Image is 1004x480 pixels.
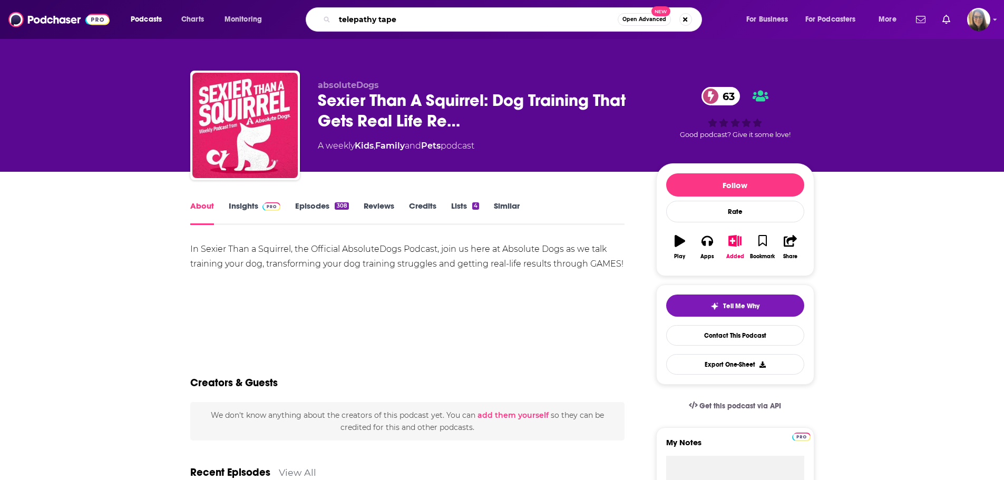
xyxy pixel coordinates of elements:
span: Charts [181,12,204,27]
span: New [651,6,670,16]
img: Podchaser - Follow, Share and Rate Podcasts [8,9,110,30]
div: Search podcasts, credits, & more... [316,7,712,32]
a: Show notifications dropdown [938,11,954,28]
span: Monitoring [225,12,262,27]
label: My Notes [666,437,804,456]
div: 4 [472,202,479,210]
a: Pro website [792,431,811,441]
span: Open Advanced [622,17,666,22]
button: open menu [217,11,276,28]
div: Apps [700,253,714,260]
a: Get this podcast via API [680,393,790,419]
div: Added [726,253,744,260]
span: We don't know anything about the creators of this podcast yet . You can so they can be credited f... [211,410,604,432]
div: A weekly podcast [318,140,474,152]
span: Logged in as akolesnik [967,8,990,31]
a: Family [375,141,405,151]
a: Reviews [364,201,394,225]
div: Rate [666,201,804,222]
div: Play [674,253,685,260]
a: Lists4 [451,201,479,225]
div: Share [783,253,797,260]
span: Podcasts [131,12,162,27]
a: Kids [355,141,374,151]
a: 63 [701,87,740,105]
button: Added [721,228,748,266]
button: Apps [694,228,721,266]
a: About [190,201,214,225]
span: For Podcasters [805,12,856,27]
button: open menu [798,11,871,28]
button: Open AdvancedNew [618,13,671,26]
span: , [374,141,375,151]
a: Contact This Podcast [666,325,804,346]
img: Podchaser Pro [262,202,281,211]
div: 308 [335,202,348,210]
a: Similar [494,201,520,225]
button: open menu [123,11,176,28]
img: User Profile [967,8,990,31]
img: tell me why sparkle [710,302,719,310]
button: add them yourself [477,411,549,419]
button: Show profile menu [967,8,990,31]
span: Tell Me Why [723,302,759,310]
button: open menu [739,11,801,28]
button: Bookmark [749,228,776,266]
div: Bookmark [750,253,775,260]
span: Get this podcast via API [699,401,781,410]
span: absoluteDogs [318,80,379,90]
input: Search podcasts, credits, & more... [335,11,618,28]
a: Credits [409,201,436,225]
h2: Creators & Guests [190,376,278,389]
div: 63Good podcast? Give it some love! [656,80,814,145]
button: tell me why sparkleTell Me Why [666,295,804,317]
div: In Sexier Than a Squirrel, the Official AbsoluteDogs Podcast, join us here at Absolute Dogs as we... [190,242,625,271]
a: Pets [421,141,441,151]
a: InsightsPodchaser Pro [229,201,281,225]
a: Show notifications dropdown [912,11,930,28]
button: Share [776,228,804,266]
span: 63 [712,87,740,105]
button: Export One-Sheet [666,354,804,375]
span: For Business [746,12,788,27]
span: Good podcast? Give it some love! [680,131,791,139]
button: Follow [666,173,804,197]
a: Recent Episodes [190,466,270,479]
span: More [879,12,896,27]
button: open menu [871,11,910,28]
a: View All [279,467,316,478]
img: Podchaser Pro [792,433,811,441]
button: Play [666,228,694,266]
span: and [405,141,421,151]
img: Sexier Than A Squirrel: Dog Training That Gets Real Life Results [192,73,298,178]
a: Episodes308 [295,201,348,225]
a: Charts [174,11,210,28]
